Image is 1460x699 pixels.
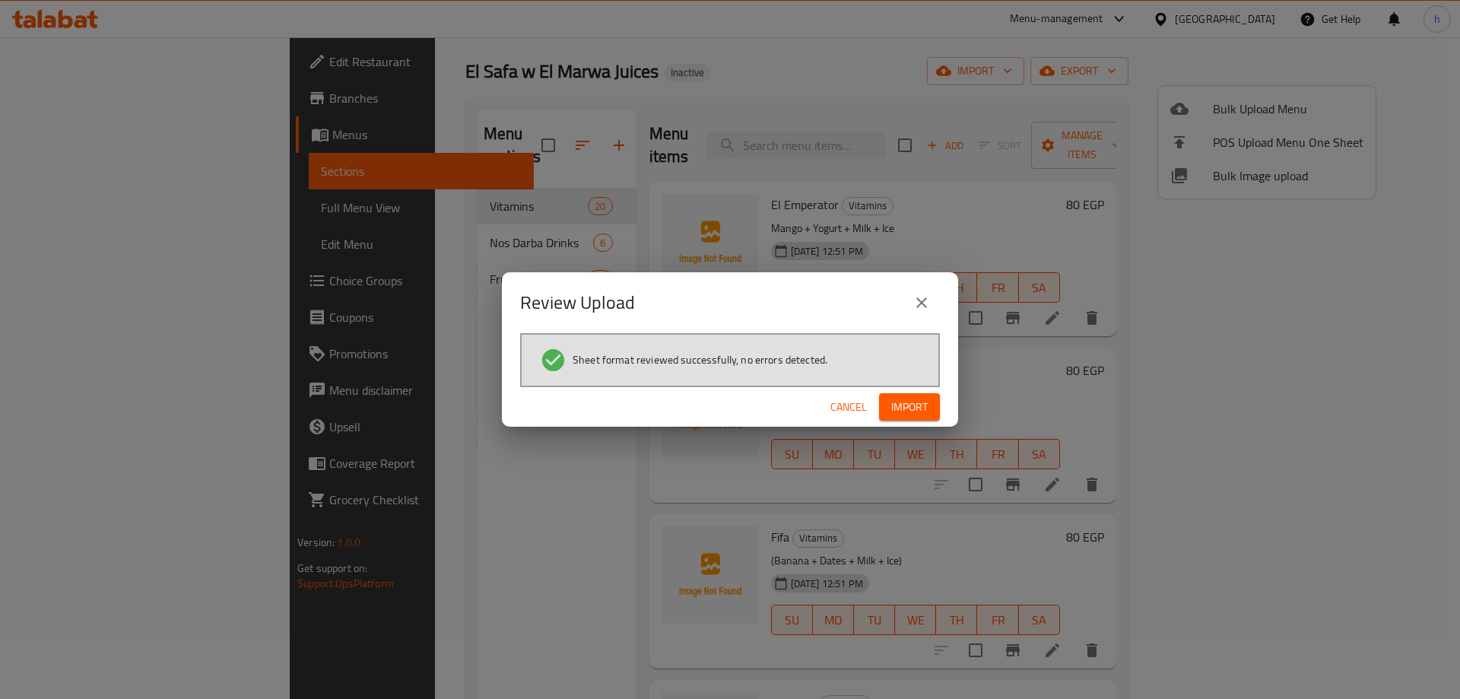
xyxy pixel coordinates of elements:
[824,393,873,421] button: Cancel
[520,291,635,315] h2: Review Upload
[879,393,940,421] button: Import
[830,398,867,417] span: Cancel
[903,284,940,321] button: close
[573,352,827,367] span: Sheet format reviewed successfully, no errors detected.
[891,398,928,417] span: Import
